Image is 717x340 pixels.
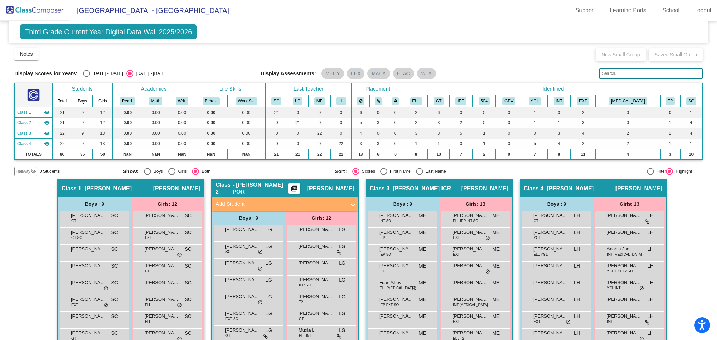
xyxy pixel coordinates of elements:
[428,128,450,139] td: 3
[404,95,428,107] th: English Language Learner
[359,168,375,175] div: Scores
[654,168,666,175] div: Filter
[335,168,347,175] span: Sort:
[351,128,369,139] td: 4
[145,229,180,236] span: [PERSON_NAME]
[351,95,369,107] th: Keep away students
[492,229,500,236] span: ME
[428,139,450,149] td: 1
[17,120,31,126] span: Class 2
[331,149,352,160] td: 22
[574,246,580,253] span: LH
[199,168,210,175] div: Both
[227,149,266,160] td: NaN
[71,235,82,240] span: GT SO
[227,107,266,118] td: 0.00
[93,95,112,107] th: Girls
[404,139,428,149] td: 1
[52,139,72,149] td: 22
[195,118,227,128] td: 0.00
[299,243,334,250] span: [PERSON_NAME]
[15,128,52,139] td: Molly Elslager - Elslager ICR
[81,185,132,192] span: - [PERSON_NAME]
[212,211,285,225] div: Boys : 9
[90,70,123,77] div: [DATE] - [DATE]
[571,128,596,139] td: 4
[339,243,346,250] span: LG
[548,107,571,118] td: 0
[596,95,660,107] th: RTI Tier 3
[52,107,72,118] td: 21
[266,107,287,118] td: 21
[496,95,522,107] th: Good Parent Volunteer
[111,229,118,236] span: SC
[410,97,422,105] button: ELL
[379,212,414,219] span: [PERSON_NAME]
[112,149,142,160] td: NaN
[111,246,118,253] span: SC
[379,246,414,253] span: [PERSON_NAME]
[571,95,596,107] th: Extrovert
[473,139,496,149] td: 1
[225,243,260,250] span: [PERSON_NAME]
[492,212,500,219] span: ME
[331,128,352,139] td: 0
[689,5,717,16] a: Logout
[404,149,428,160] td: 8
[596,107,660,118] td: 0
[71,229,106,236] span: [PERSON_NAME]
[520,197,593,211] div: Boys : 9
[308,118,331,128] td: 0
[419,212,426,219] span: ME
[680,149,702,160] td: 10
[83,70,166,77] mat-radio-group: Select an option
[660,139,681,149] td: 1
[44,141,50,147] mat-icon: visibility
[496,118,522,128] td: 0
[321,68,344,79] mat-chip: MEOY
[596,118,660,128] td: 0
[370,107,387,118] td: 0
[285,211,358,225] div: Girls: 12
[434,97,444,105] button: GT
[680,95,702,107] th: Speech Only
[15,107,52,118] td: Stacy Cooper-Shugrue - Shugrue
[393,68,414,79] mat-chip: ELAC
[145,246,180,253] span: [PERSON_NAME]
[496,139,522,149] td: 0
[232,182,288,196] span: - [PERSON_NAME] POR
[387,95,404,107] th: Keep with teacher
[17,130,31,136] span: Class 3
[548,149,571,160] td: 8
[176,97,188,105] button: Writ.
[533,246,568,253] span: [PERSON_NAME]
[287,118,308,128] td: 21
[450,118,473,128] td: 2
[266,149,287,160] td: 21
[533,212,568,219] span: [PERSON_NAME]
[266,128,287,139] td: 0
[647,212,654,219] span: LH
[335,168,541,175] mat-radio-group: Select an option
[439,197,512,211] div: Girls: 13
[52,118,72,128] td: 21
[379,229,414,236] span: [PERSON_NAME]
[450,128,473,139] td: 5
[607,229,642,236] span: [PERSON_NAME] [PERSON_NAME]
[570,5,601,16] a: Support
[195,83,266,95] th: Life Skills
[142,139,169,149] td: 0.00
[522,149,548,160] td: 7
[58,197,131,211] div: Boys : 9
[660,118,681,128] td: 1
[266,139,287,149] td: 0
[236,97,257,105] button: Work Sk.
[112,139,142,149] td: 0.00
[293,97,303,105] button: LG
[185,229,192,236] span: SC
[15,149,52,160] td: TOTALS
[577,97,589,105] button: EXT
[524,185,543,192] span: Class 4
[450,139,473,149] td: 0
[522,95,548,107] th: Young for Grade Level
